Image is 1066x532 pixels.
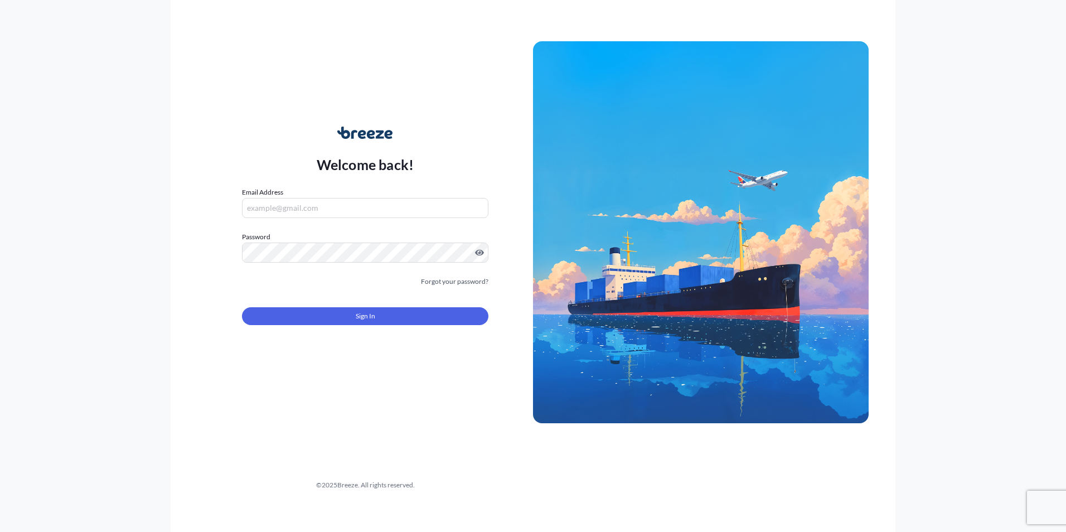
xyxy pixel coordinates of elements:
label: Email Address [242,187,283,198]
p: Welcome back! [317,156,414,173]
button: Show password [475,248,484,257]
input: example@gmail.com [242,198,488,218]
div: © 2025 Breeze. All rights reserved. [197,480,533,491]
button: Sign In [242,307,488,325]
label: Password [242,231,488,243]
span: Sign In [356,311,375,322]
a: Forgot your password? [421,276,488,287]
img: Ship illustration [533,41,869,423]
